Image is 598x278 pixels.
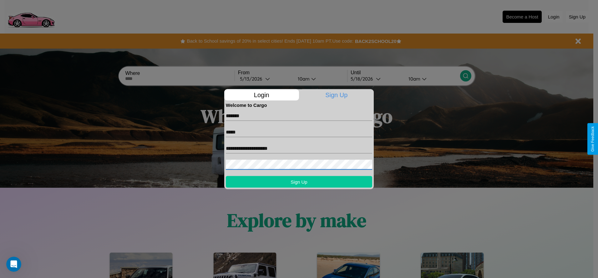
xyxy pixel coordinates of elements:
[299,89,374,100] p: Sign Up
[226,176,372,187] button: Sign Up
[590,126,595,152] div: Give Feedback
[224,89,299,100] p: Login
[6,257,21,272] iframe: Intercom live chat
[226,102,372,108] h4: Welcome to Cargo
